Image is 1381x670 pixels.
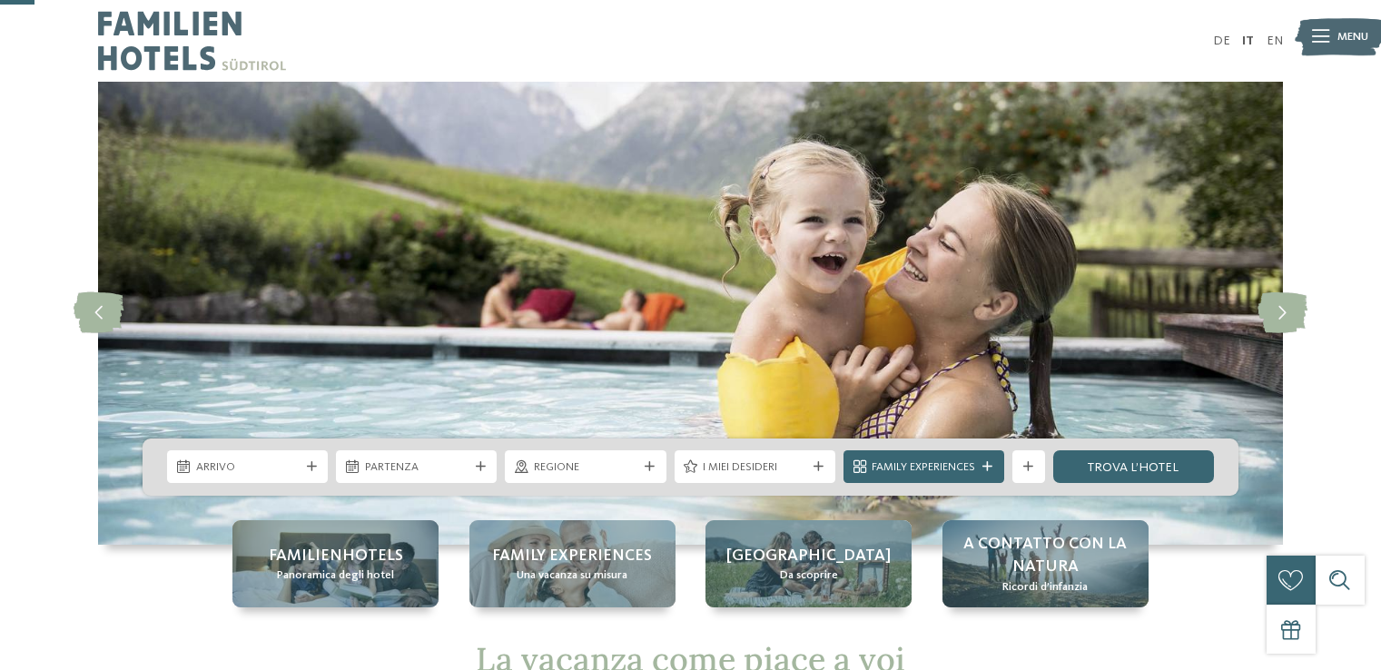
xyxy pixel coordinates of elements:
[196,459,300,476] span: Arrivo
[942,520,1149,607] a: Quale family experience volete vivere? A contatto con la natura Ricordi d’infanzia
[1242,34,1254,47] a: IT
[469,520,676,607] a: Quale family experience volete vivere? Family experiences Una vacanza su misura
[959,533,1132,578] span: A contatto con la natura
[232,520,439,607] a: Quale family experience volete vivere? Familienhotels Panoramica degli hotel
[1053,450,1214,483] a: trova l’hotel
[492,545,652,567] span: Family experiences
[703,459,806,476] span: I miei desideri
[1213,34,1230,47] a: DE
[365,459,469,476] span: Partenza
[780,567,838,584] span: Da scoprire
[705,520,912,607] a: Quale family experience volete vivere? [GEOGRAPHIC_DATA] Da scoprire
[1002,579,1088,596] span: Ricordi d’infanzia
[534,459,637,476] span: Regione
[872,459,975,476] span: Family Experiences
[1337,29,1368,45] span: Menu
[726,545,891,567] span: [GEOGRAPHIC_DATA]
[517,567,627,584] span: Una vacanza su misura
[277,567,394,584] span: Panoramica degli hotel
[98,82,1283,545] img: Quale family experience volete vivere?
[1267,34,1283,47] a: EN
[269,545,403,567] span: Familienhotels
